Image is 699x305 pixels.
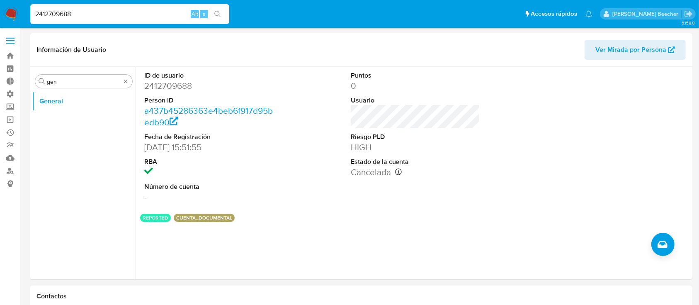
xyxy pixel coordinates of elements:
dd: Cancelada [351,166,480,178]
dt: Puntos [351,71,480,80]
input: Buscar usuario o caso... [30,9,229,20]
span: Accesos rápidos [531,10,577,18]
dd: HIGH [351,142,480,153]
dt: Riesgo PLD [351,132,480,142]
button: Borrar [122,78,129,85]
h1: Información de Usuario [36,46,106,54]
dt: Person ID [144,96,274,105]
input: Buscar [47,78,121,85]
dt: RBA [144,157,274,166]
dd: 2412709688 [144,80,274,92]
button: Ver Mirada por Persona [585,40,686,60]
dd: 0 [351,80,480,92]
dt: ID de usuario [144,71,274,80]
dt: Estado de la cuenta [351,157,480,166]
dd: [DATE] 15:51:55 [144,142,274,153]
h1: Contactos [36,292,686,300]
a: a437b45286363e4beb6f917d95bedb90 [144,105,273,128]
span: s [203,10,205,18]
dt: Número de cuenta [144,182,274,191]
span: Alt [192,10,198,18]
p: camila.tresguerres@mercadolibre.com [612,10,681,18]
button: General [32,91,136,111]
dt: Fecha de Registración [144,132,274,142]
dd: - [144,191,274,203]
span: Ver Mirada por Persona [595,40,666,60]
dt: Usuario [351,96,480,105]
a: Notificaciones [585,10,592,17]
button: Buscar [39,78,45,85]
a: Salir [684,10,693,18]
button: search-icon [209,8,226,20]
